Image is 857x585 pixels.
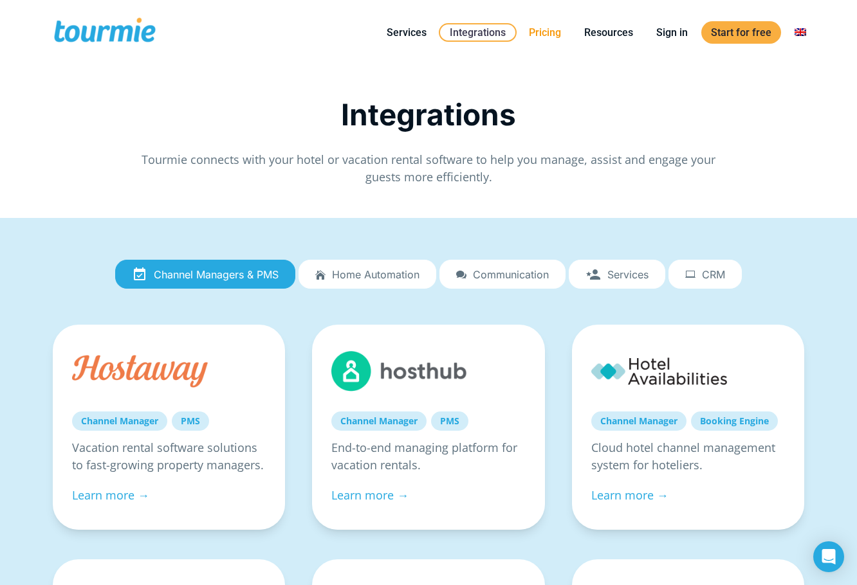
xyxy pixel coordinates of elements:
a: Sign in [647,24,697,40]
a: Channel Manager [331,411,427,431]
a: Learn more → [591,487,668,503]
a: Services [569,260,665,289]
a: Services [377,24,436,40]
a: Pricing [519,24,571,40]
span: Communication [473,269,549,280]
p: Cloud hotel channel management system for hoteliers. [591,439,785,474]
a: Learn more → [331,487,409,503]
a: CRM [668,260,742,289]
span: Integrations [341,96,516,132]
span: Home automation [332,269,419,280]
a: PMS [172,411,209,431]
a: Booking Engine [691,411,778,431]
p: Vacation rental software solutions to fast-growing property managers. [72,439,266,474]
a: Resources [575,24,643,40]
a: Channel Manager [72,411,167,431]
span: Channel Managers & PMS [154,269,279,280]
span: Tourmie connects with your hotel or vacation rental software to help you manage, assist and engag... [142,152,715,184]
p: End-to-end managing platform for vacation rentals. [331,439,525,474]
a: Channel Managers & PMS [115,260,295,289]
a: PMS [431,411,468,431]
a: Start for free [701,21,781,44]
a: Channel Manager [591,411,687,431]
a: Integrations [439,23,517,42]
a: Learn more → [72,487,149,503]
span: CRM [702,269,725,280]
div: Open Intercom Messenger [813,541,844,572]
span: Services [607,269,649,280]
a: Home automation [299,260,436,289]
a: Communication [439,260,566,289]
